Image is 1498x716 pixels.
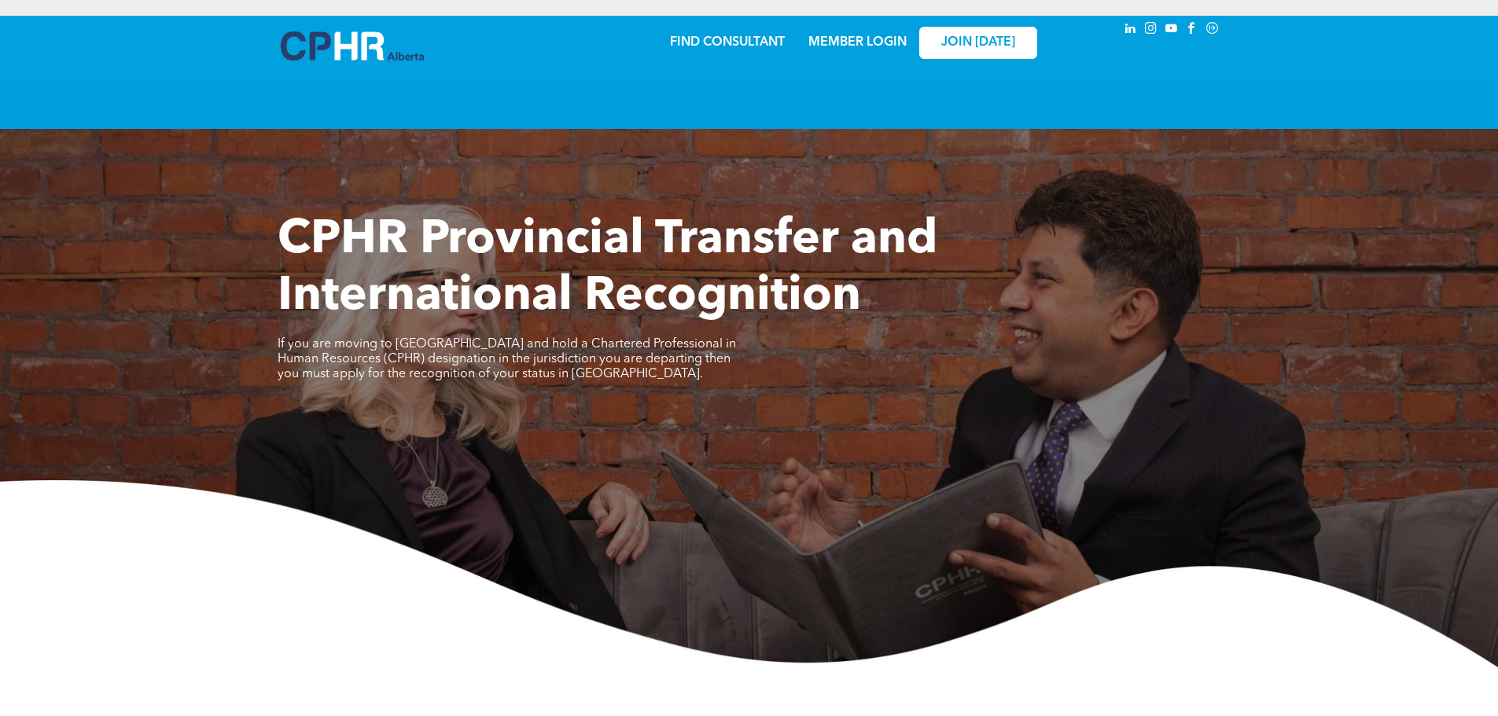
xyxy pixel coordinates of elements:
a: FIND CONSULTANT [670,36,785,49]
a: facebook [1183,20,1201,41]
a: Social network [1204,20,1221,41]
img: A blue and white logo for cp alberta [281,31,424,61]
a: JOIN [DATE] [919,27,1037,59]
span: If you are moving to [GEOGRAPHIC_DATA] and hold a Chartered Professional in Human Resources (CPHR... [278,338,736,380]
a: linkedin [1122,20,1139,41]
span: CPHR Provincial Transfer and International Recognition [278,217,937,321]
span: JOIN [DATE] [941,35,1015,50]
a: youtube [1163,20,1180,41]
a: instagram [1143,20,1160,41]
a: MEMBER LOGIN [808,36,907,49]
